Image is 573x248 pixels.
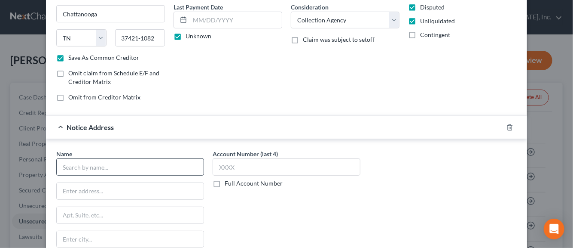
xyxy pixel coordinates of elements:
input: Enter city... [57,6,165,22]
span: Disputed [420,3,445,11]
span: Contingent [420,31,450,38]
label: Consideration [291,3,329,12]
span: Omit claim from Schedule E/F and Creditor Matrix [68,69,159,85]
input: Enter zip... [115,29,165,46]
span: Name [56,150,72,158]
input: Enter city... [57,231,204,248]
span: Claim was subject to setoff [303,36,375,43]
input: Search by name... [56,158,204,176]
input: XXXX [213,158,360,176]
input: MM/DD/YYYY [190,12,282,28]
span: Notice Address [67,123,114,131]
input: Apt, Suite, etc... [57,207,204,223]
span: Omit from Creditor Matrix [68,93,140,101]
input: Enter address... [57,183,204,199]
label: Last Payment Date [174,3,223,12]
div: Open Intercom Messenger [544,219,564,239]
span: Unliquidated [420,17,455,25]
label: Save As Common Creditor [68,53,139,62]
label: Unknown [186,32,211,40]
label: Full Account Number [225,179,283,188]
label: Account Number (last 4) [213,149,278,158]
